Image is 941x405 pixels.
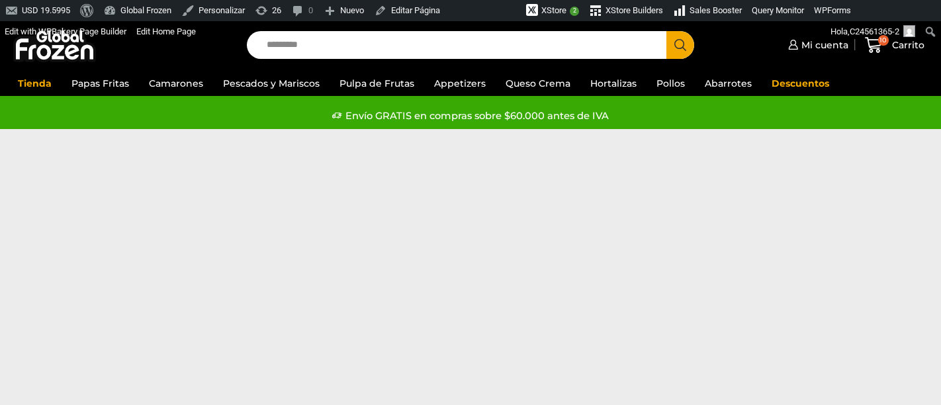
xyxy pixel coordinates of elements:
a: Descuentos [765,71,836,96]
a: Appetizers [427,71,492,96]
a: Pulpa de Frutas [333,71,421,96]
a: Papas Fritas [65,71,136,96]
span: XStore Builders [605,5,663,15]
img: Visitas de 48 horas. Haz clic para ver más estadísticas del sitio. [452,3,526,19]
a: Hortalizas [584,71,643,96]
a: Queso Crema [499,71,577,96]
a: Pescados y Mariscos [216,71,326,96]
span: Sales Booster [690,5,742,15]
img: xstore [526,4,538,16]
a: Pollos [650,71,692,96]
span: 2 [570,7,579,16]
a: Edit Home Page [132,21,201,42]
a: Camarones [142,71,210,96]
a: Hola, [826,21,920,42]
button: Search button [666,31,694,59]
a: Abarrotes [698,71,758,96]
span: Mi cuenta [798,38,848,52]
span: Carrito [889,38,924,52]
span: C24561365-2 [850,26,899,36]
a: 10 Carrito [862,30,928,61]
span: XStore [541,5,566,15]
a: Tienda [11,71,58,96]
a: Mi cuenta [785,32,848,58]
